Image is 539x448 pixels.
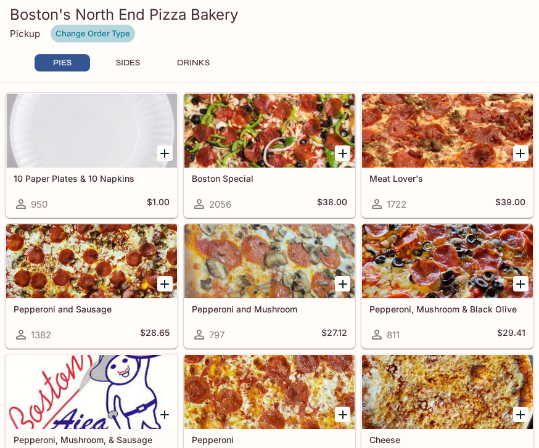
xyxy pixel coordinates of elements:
[513,276,529,291] button: Add Pepperoni, Mushroom & Black Olive
[321,327,347,342] h5: $27.12
[10,5,529,24] h3: Boston's North End Pizza Bakery
[497,327,525,342] h5: $29.41
[6,224,177,298] div: Pepperoni and Sausage
[369,304,525,314] h5: Pepperoni, Mushroom & Black Olive
[362,355,533,429] div: Cheese
[335,145,350,161] button: Add Boston Special
[387,329,400,341] span: 811
[14,434,170,445] h5: Pepperoni, Mushroom, & Sausage
[184,355,355,429] div: Pepperoni
[157,145,173,161] button: Add 10 Paper Plates & 10 Napkins
[6,355,177,429] div: Pepperoni, Mushroom, & Sausage
[513,145,529,161] button: Add Meat Lover's
[335,276,350,291] button: Add Pepperoni and Mushroom
[184,224,355,298] div: Pepperoni and Mushroom
[14,304,170,314] h5: Pepperoni and Sausage
[317,197,347,211] h5: $38.00
[100,54,155,71] button: SIDES
[10,28,40,39] p: Pickup
[31,198,47,210] span: 950
[362,224,533,298] div: Pepperoni, Mushroom & Black Olive
[495,197,525,211] h5: $39.00
[157,407,173,422] button: Add Pepperoni, Mushroom, & Sausage
[184,94,355,168] div: Boston Special
[6,94,177,168] div: 10 Paper Plates & 10 Napkins
[165,54,221,71] button: DRINKS
[184,93,356,218] a: Boston Special2056$38.00
[14,173,170,184] h5: 10 Paper Plates & 10 Napkins
[184,224,356,348] a: Pepperoni and Mushroom797$27.12
[50,24,136,43] button: Change Order Type
[147,197,170,211] h5: $1.00
[362,94,533,168] div: Meat Lover's
[361,93,533,218] a: Meat Lover's1722$39.00
[209,329,224,341] span: 797
[387,198,406,210] span: 1722
[513,407,529,422] button: Add Cheese
[140,327,170,342] h5: $28.65
[35,54,90,71] button: PIES
[31,329,51,341] span: 1382
[192,434,348,445] h5: Pepperoni
[369,434,525,445] h5: Cheese
[157,276,173,291] button: Add Pepperoni and Sausage
[369,173,525,184] h5: Meat Lover's
[209,198,231,210] span: 2056
[6,93,178,218] a: 10 Paper Plates & 10 Napkins950$1.00
[192,304,348,314] h5: Pepperoni and Mushroom
[335,407,350,422] button: Add Pepperoni
[192,173,348,184] h5: Boston Special
[361,224,533,348] a: Pepperoni, Mushroom & Black Olive811$29.41
[6,224,178,348] a: Pepperoni and Sausage1382$28.65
